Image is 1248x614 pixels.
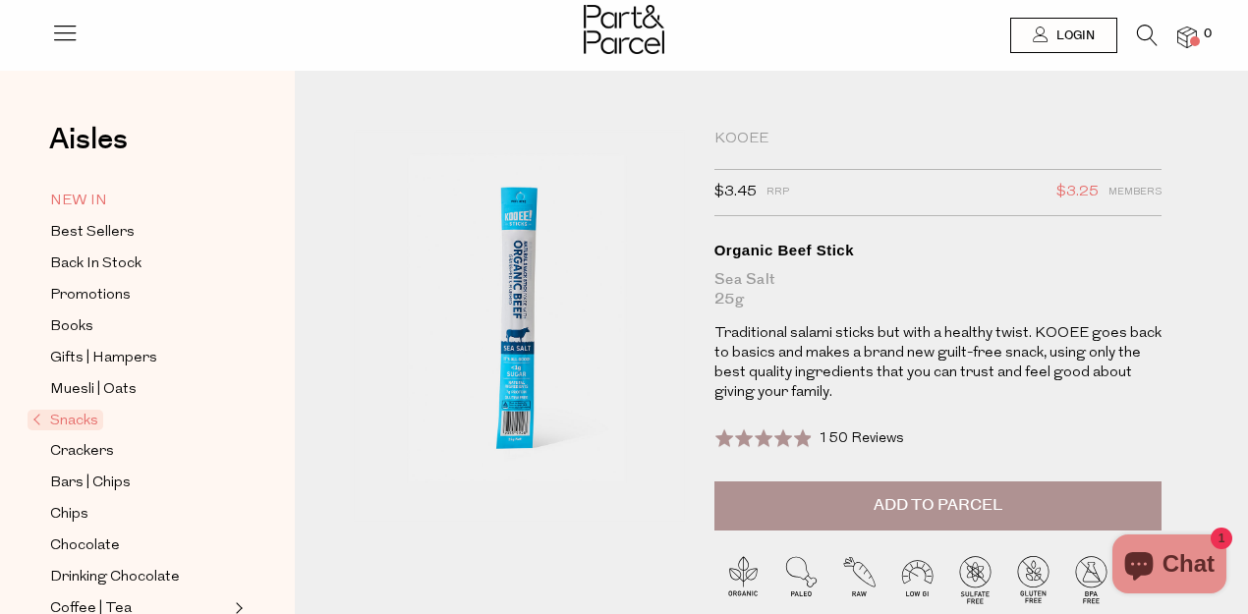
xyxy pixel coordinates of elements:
[946,550,1004,608] img: P_P-ICONS-Live_Bec_V11_Sulfate_Free.svg
[50,439,229,464] a: Crackers
[1177,27,1197,47] a: 0
[1106,534,1232,598] inbox-online-store-chat: Shopify online store chat
[49,125,128,174] a: Aisles
[50,346,229,370] a: Gifts | Hampers
[354,130,685,521] img: Organic Beef Stick
[50,440,114,464] span: Crackers
[1056,180,1099,205] span: $3.25
[49,118,128,161] span: Aisles
[50,503,88,527] span: Chips
[714,130,1162,149] div: KOOEE
[50,347,157,370] span: Gifts | Hampers
[32,409,229,432] a: Snacks
[584,5,664,54] img: Part&Parcel
[50,251,229,276] a: Back In Stock
[888,550,946,608] img: P_P-ICONS-Live_Bec_V11_Low_Gi.svg
[50,502,229,527] a: Chips
[819,431,904,446] span: 150 Reviews
[28,410,103,430] span: Snacks
[714,550,772,608] img: P_P-ICONS-Live_Bec_V11_Organic.svg
[714,180,757,205] span: $3.45
[50,221,135,245] span: Best Sellers
[50,220,229,245] a: Best Sellers
[714,324,1162,403] p: Traditional salami sticks but with a healthy twist. KOOEE goes back to basics and makes a brand n...
[830,550,888,608] img: P_P-ICONS-Live_Bec_V11_Raw.svg
[772,550,830,608] img: P_P-ICONS-Live_Bec_V11_Paleo.svg
[1108,180,1162,205] span: Members
[1051,28,1095,44] span: Login
[1062,550,1120,608] img: P_P-ICONS-Live_Bec_V11_BPA_Free.svg
[1010,18,1117,53] a: Login
[50,190,107,213] span: NEW IN
[50,252,142,276] span: Back In Stock
[50,471,229,495] a: Bars | Chips
[50,314,229,339] a: Books
[714,481,1162,530] button: Add to Parcel
[50,534,120,558] span: Chocolate
[50,565,229,589] a: Drinking Chocolate
[50,377,229,402] a: Muesli | Oats
[874,494,1002,517] span: Add to Parcel
[50,315,93,339] span: Books
[50,378,137,402] span: Muesli | Oats
[50,533,229,558] a: Chocolate
[50,566,180,589] span: Drinking Chocolate
[1004,550,1062,608] img: P_P-ICONS-Live_Bec_V11_Gluten_Free.svg
[1199,26,1217,43] span: 0
[50,283,229,307] a: Promotions
[714,270,1162,309] div: Sea Salt 25g
[714,241,1162,260] div: Organic Beef Stick
[50,284,131,307] span: Promotions
[50,189,229,213] a: NEW IN
[50,472,131,495] span: Bars | Chips
[766,180,789,205] span: RRP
